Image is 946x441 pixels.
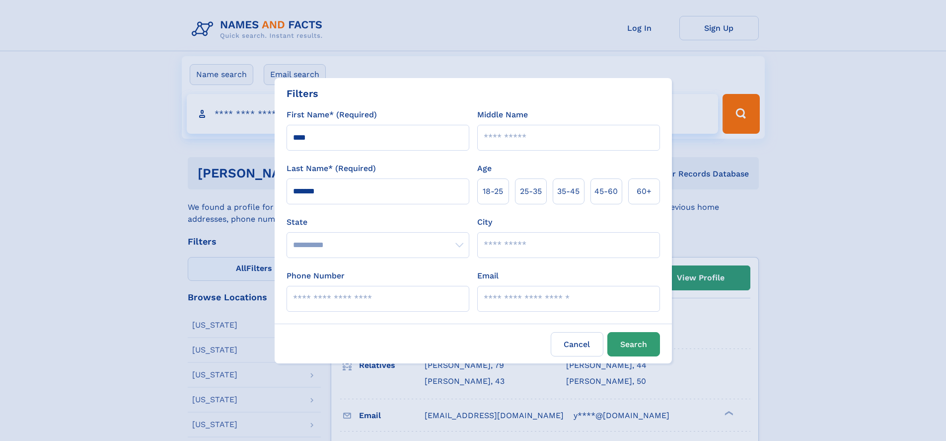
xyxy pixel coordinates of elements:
div: Filters [287,86,318,101]
label: Middle Name [477,109,528,121]
label: Last Name* (Required) [287,163,376,175]
label: Phone Number [287,270,345,282]
label: First Name* (Required) [287,109,377,121]
span: 18‑25 [483,185,503,197]
label: Age [477,163,492,175]
label: Cancel [551,332,603,356]
span: 35‑45 [557,185,580,197]
span: 60+ [637,185,652,197]
button: Search [607,332,660,356]
label: City [477,216,492,228]
label: State [287,216,469,228]
label: Email [477,270,499,282]
span: 25‑35 [520,185,542,197]
span: 45‑60 [594,185,618,197]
